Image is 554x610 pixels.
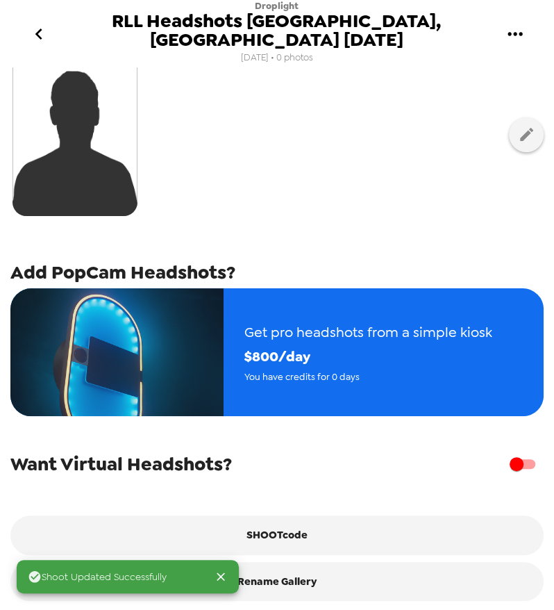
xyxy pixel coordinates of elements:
button: Get pro headshots from a simple kiosk$800/dayYou have credits for 0 days [10,288,544,416]
button: Rename Gallery [10,562,544,601]
img: popcam example [10,288,224,416]
button: Close [208,564,233,589]
span: Get pro headshots from a simple kiosk [244,320,492,345]
span: Shoot Updated Successfully [28,570,167,584]
span: RLL Headshots [GEOGRAPHIC_DATA], [GEOGRAPHIC_DATA] [DATE] [61,12,492,49]
span: You have credits for 0 days [244,369,492,385]
span: Add PopCam Headshots? [10,260,235,285]
button: gallery menu [492,11,537,56]
span: Want Virtual Headshots? [10,452,232,477]
button: go back [17,11,61,56]
img: silhouette [12,49,137,216]
span: [DATE] • 0 photos [241,49,313,67]
span: $ 800 /day [244,345,492,369]
button: SHOOTcode [10,516,544,554]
